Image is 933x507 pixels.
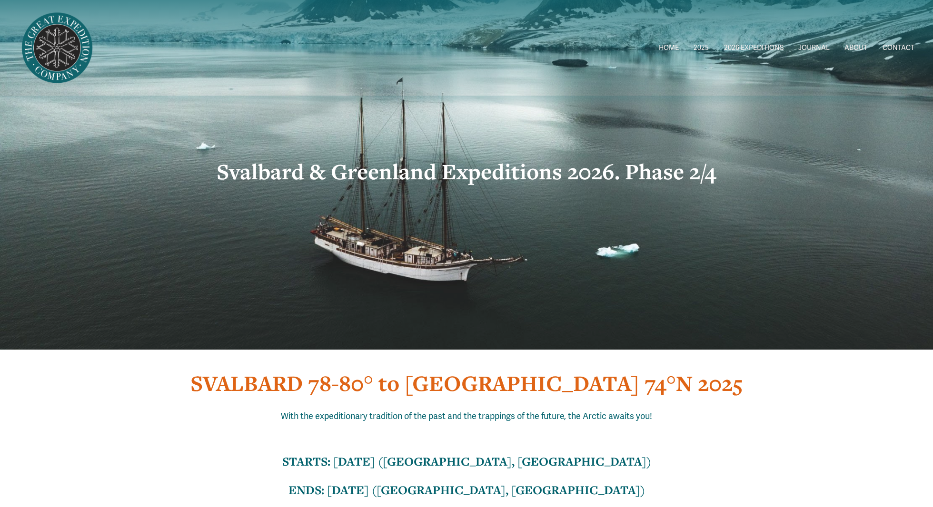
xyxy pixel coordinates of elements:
strong: SVALBARD 78-80° to [GEOGRAPHIC_DATA] 74°N 2025 [190,369,743,398]
a: CONTACT [883,41,914,55]
a: folder dropdown [694,41,709,55]
a: ABOUT [844,41,867,55]
img: Arctic Expeditions [19,10,96,87]
a: JOURNAL [798,41,830,55]
span: 2025 [694,42,709,54]
strong: STARTS: [DATE] ([GEOGRAPHIC_DATA], [GEOGRAPHIC_DATA]) [282,453,651,469]
a: folder dropdown [724,41,784,55]
span: 2026 EXPEDITIONS [724,42,784,54]
strong: ENDS: [DATE] ([GEOGRAPHIC_DATA], [GEOGRAPHIC_DATA]) [288,482,645,498]
a: HOME [659,41,679,55]
strong: Svalbard & Greenland Expeditions 2026. Phase 2/4 [217,157,716,186]
span: With the expeditionary tradition of the past and the trappings of the future, the Arctic awaits you! [281,411,652,421]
